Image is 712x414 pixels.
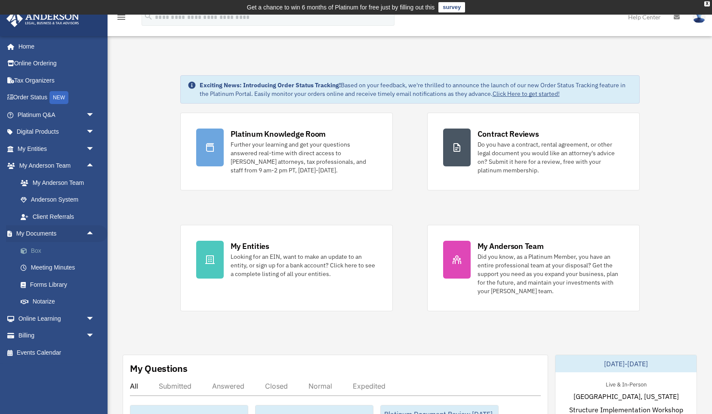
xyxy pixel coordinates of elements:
[353,382,385,390] div: Expedited
[49,91,68,104] div: NEW
[6,140,108,157] a: My Entitiesarrow_drop_down
[200,81,341,89] strong: Exciting News: Introducing Order Status Tracking!
[427,113,640,190] a: Contract Reviews Do you have a contract, rental agreement, or other legal document you would like...
[6,72,108,89] a: Tax Organizers
[12,259,108,276] a: Meeting Minutes
[478,140,624,175] div: Do you have a contract, rental agreement, or other legal document you would like an attorney's ad...
[478,241,544,251] div: My Anderson Team
[86,327,103,345] span: arrow_drop_down
[86,310,103,328] span: arrow_drop_down
[86,157,103,175] span: arrow_drop_up
[6,106,108,123] a: Platinum Q&Aarrow_drop_down
[231,252,377,278] div: Looking for an EIN, want to make an update to an entity, or sign up for a bank account? Click her...
[12,276,108,293] a: Forms Library
[12,174,108,191] a: My Anderson Team
[6,310,108,327] a: Online Learningarrow_drop_down
[438,2,465,12] a: survey
[6,225,108,242] a: My Documentsarrow_drop_up
[478,252,624,295] div: Did you know, as a Platinum Member, you have an entire professional team at your disposal? Get th...
[693,11,706,23] img: User Pic
[493,90,560,98] a: Click Here to get started!
[704,1,710,6] div: close
[599,379,653,388] div: Live & In-Person
[6,89,108,107] a: Order StatusNEW
[130,382,138,390] div: All
[6,38,103,55] a: Home
[478,129,539,139] div: Contract Reviews
[12,293,108,310] a: Notarize
[116,12,126,22] i: menu
[6,157,108,175] a: My Anderson Teamarrow_drop_up
[180,225,393,311] a: My Entities Looking for an EIN, want to make an update to an entity, or sign up for a bank accoun...
[12,208,108,225] a: Client Referrals
[180,113,393,190] a: Platinum Knowledge Room Further your learning and get your questions answered real-time with dire...
[247,2,435,12] div: Get a chance to win 6 months of Platinum for free just by filling out this
[6,123,108,141] a: Digital Productsarrow_drop_down
[12,191,108,209] a: Anderson System
[86,225,103,243] span: arrow_drop_up
[86,106,103,124] span: arrow_drop_down
[212,382,244,390] div: Answered
[231,241,269,251] div: My Entities
[573,391,679,402] span: [GEOGRAPHIC_DATA], [US_STATE]
[308,382,332,390] div: Normal
[116,15,126,22] a: menu
[12,242,108,259] a: Box
[555,355,697,372] div: [DATE]-[DATE]
[86,123,103,141] span: arrow_drop_down
[6,55,108,72] a: Online Ordering
[4,10,82,27] img: Anderson Advisors Platinum Portal
[427,225,640,311] a: My Anderson Team Did you know, as a Platinum Member, you have an entire professional team at your...
[159,382,191,390] div: Submitted
[231,140,377,175] div: Further your learning and get your questions answered real-time with direct access to [PERSON_NAM...
[6,344,108,361] a: Events Calendar
[265,382,288,390] div: Closed
[200,81,632,98] div: Based on your feedback, we're thrilled to announce the launch of our new Order Status Tracking fe...
[144,12,153,21] i: search
[130,362,188,375] div: My Questions
[6,327,108,344] a: Billingarrow_drop_down
[231,129,326,139] div: Platinum Knowledge Room
[86,140,103,158] span: arrow_drop_down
